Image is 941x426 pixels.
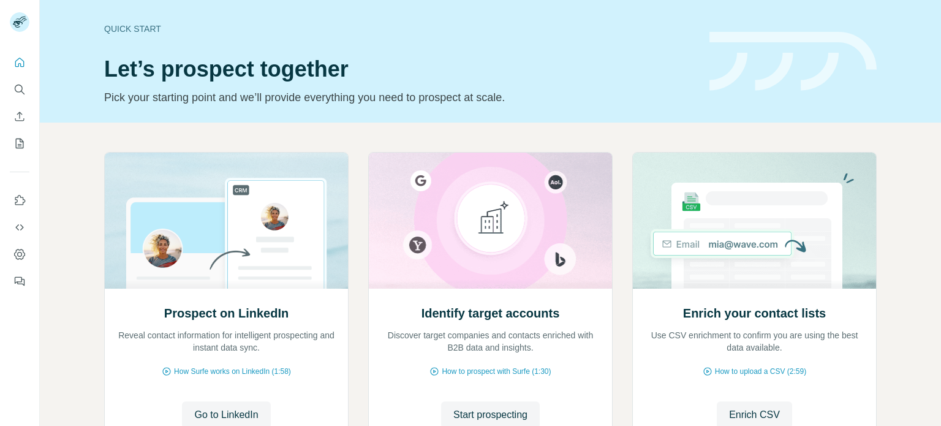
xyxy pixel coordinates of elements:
[164,305,289,322] h2: Prospect on LinkedIn
[729,408,780,422] span: Enrich CSV
[381,329,600,354] p: Discover target companies and contacts enriched with B2B data and insights.
[632,153,877,289] img: Enrich your contact lists
[10,105,29,127] button: Enrich CSV
[104,57,695,82] h1: Let’s prospect together
[104,153,349,289] img: Prospect on LinkedIn
[117,329,336,354] p: Reveal contact information for intelligent prospecting and instant data sync.
[10,216,29,238] button: Use Surfe API
[10,51,29,74] button: Quick start
[10,132,29,154] button: My lists
[645,329,864,354] p: Use CSV enrichment to confirm you are using the best data available.
[104,23,695,35] div: Quick start
[10,243,29,265] button: Dashboard
[421,305,560,322] h2: Identify target accounts
[709,32,877,91] img: banner
[10,189,29,211] button: Use Surfe on LinkedIn
[715,366,806,377] span: How to upload a CSV (2:59)
[10,270,29,292] button: Feedback
[10,78,29,101] button: Search
[368,153,613,289] img: Identify target accounts
[453,408,527,422] span: Start prospecting
[442,366,551,377] span: How to prospect with Surfe (1:30)
[194,408,258,422] span: Go to LinkedIn
[683,305,826,322] h2: Enrich your contact lists
[104,89,695,106] p: Pick your starting point and we’ll provide everything you need to prospect at scale.
[174,366,291,377] span: How Surfe works on LinkedIn (1:58)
